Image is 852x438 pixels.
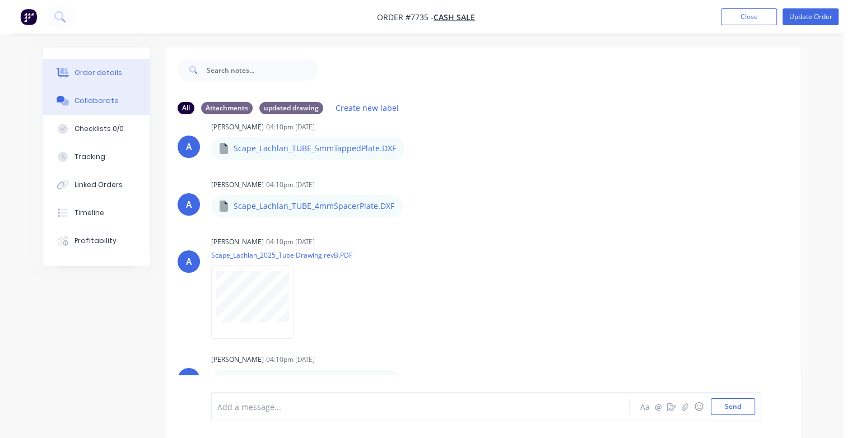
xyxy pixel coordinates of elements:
button: Profitability [43,227,150,255]
input: Search notes... [207,59,318,81]
button: Create new label [330,100,405,115]
div: A [186,255,192,268]
div: [PERSON_NAME] [211,355,264,365]
button: Aa [638,400,651,413]
div: Order details [75,68,122,78]
button: ☺ [692,400,705,413]
div: updated drawing [259,102,323,114]
button: Send [711,398,755,415]
div: 04:10pm [DATE] [266,122,315,132]
span: Order #7735 - [377,12,434,22]
button: Checklists 0/0 [43,115,150,143]
div: Tracking [75,152,105,162]
img: Factory [20,8,37,25]
button: Timeline [43,199,150,227]
p: Scape_Lachlan_TUBE_5mmTappedPlate.DXF [234,143,396,154]
div: A [186,198,192,211]
div: A [186,372,192,386]
button: @ [651,400,665,413]
div: 04:10pm [DATE] [266,180,315,190]
div: [PERSON_NAME] [211,122,264,132]
div: Timeline [75,208,104,218]
div: Attachments [201,102,253,114]
div: Linked Orders [75,180,123,190]
div: Profitability [75,236,117,246]
div: 04:10pm [DATE] [266,237,315,247]
div: Collaborate [75,96,119,106]
div: [PERSON_NAME] [211,237,264,247]
button: Tracking [43,143,150,171]
button: Linked Orders [43,171,150,199]
button: Order details [43,59,150,87]
p: Scape_Lachlan_TUBE_4mmSpacerPlate.DXF [234,201,394,212]
a: Cash Sale [434,12,475,22]
div: All [178,102,194,114]
p: Scape_Lachlan_2025_Tube Drawing revB.PDF [211,250,352,260]
button: Close [721,8,777,25]
div: Checklists 0/0 [75,124,124,134]
div: [PERSON_NAME] [211,180,264,190]
div: A [186,140,192,153]
div: 04:10pm [DATE] [266,355,315,365]
button: Update Order [783,8,839,25]
button: Collaborate [43,87,150,115]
